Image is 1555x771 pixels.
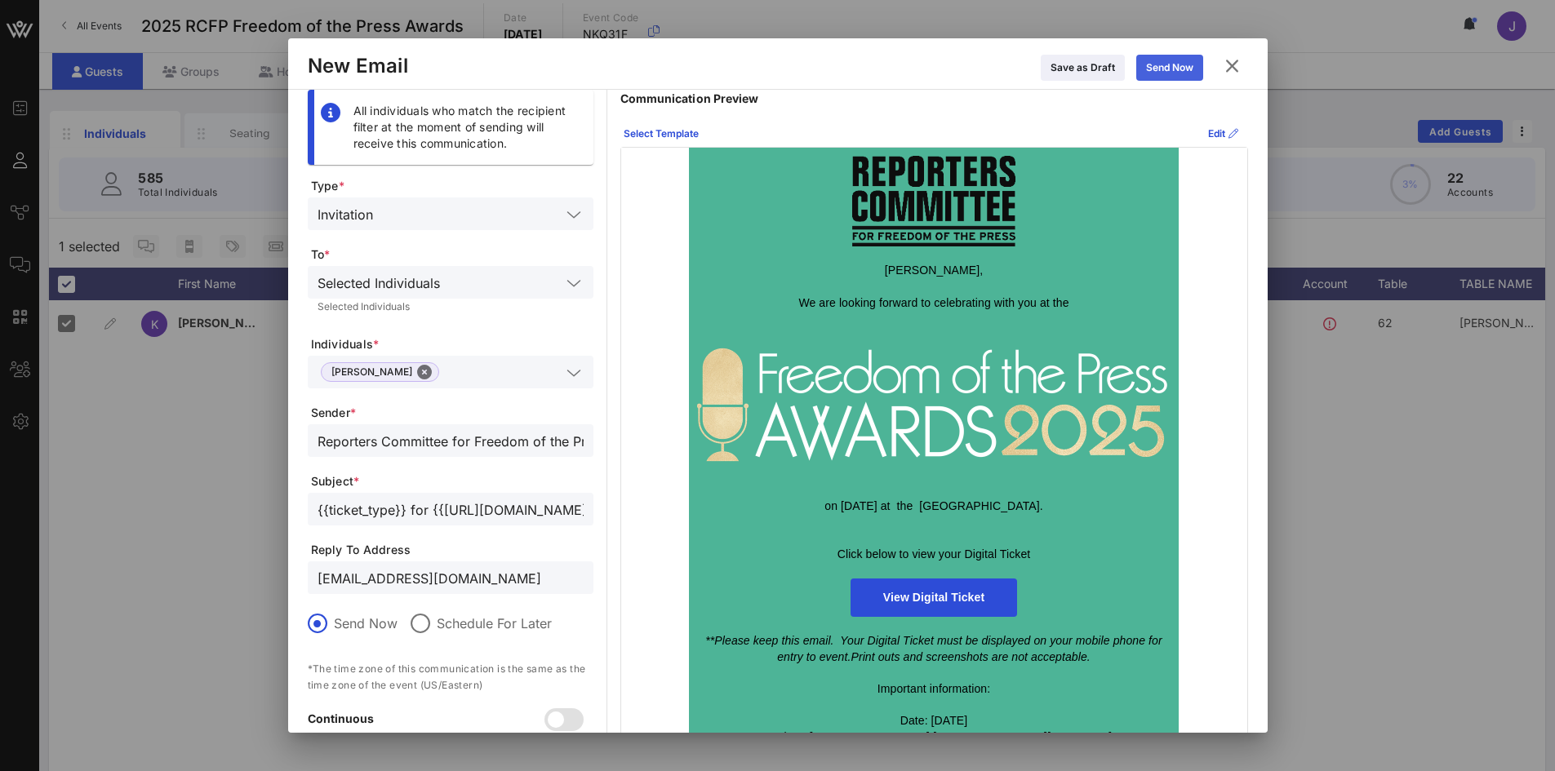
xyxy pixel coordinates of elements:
span: Print outs and screenshots are not acceptable. [851,650,1090,663]
div: Selected Individuals [318,276,440,290]
div: Edit [1208,126,1238,142]
input: From [318,430,584,451]
p: Click below to view your Digital Ticket [697,547,1171,563]
span: **Please keep this email. Your Digital Ticket must be displayed on your mobile phone for entry to... [705,634,1162,663]
span: Type [311,178,593,194]
span: Reply To Address [311,542,593,558]
div: Important information: [697,681,1171,698]
div: Selected Individuals [318,302,584,312]
a: View Digital Ticket [851,578,1017,617]
button: Save as Draft [1041,55,1125,81]
div: Send Now [1146,60,1193,76]
div: Invitation [318,207,373,222]
span: Subject [311,473,593,490]
button: Send Now [1136,55,1203,81]
span: Sender [311,405,593,421]
p: Continuous [308,710,548,728]
input: From [318,567,584,588]
div: Selected Individuals [308,266,593,299]
div: Date: [DATE] [697,713,1171,729]
p: on [DATE] at the [GEOGRAPHIC_DATA]. [697,498,1171,515]
button: Select Template [614,121,709,147]
label: Schedule For Later [437,615,552,631]
span: View Digital Ticket [883,591,984,604]
button: Edit [1198,121,1248,147]
div: All individuals who match the recipient filter at the moment of sending will receive this communi... [353,103,580,152]
span: Individuals [311,336,593,352]
p: Communication Preview [620,90,1248,108]
div: Location : [GEOGRAPHIC_DATA] [STREET_ADDRESS][US_STATE] [697,729,1171,746]
p: *The time zone of this communication is the same as the time zone of the event (US/Eastern) [308,661,593,693]
span: [PERSON_NAME] [331,363,429,381]
button: Close [417,365,432,379]
input: Subject [318,498,584,520]
label: Send Now [334,615,398,631]
div: Save as Draft [1051,60,1115,76]
span: [PERSON_NAME], [885,264,983,277]
span: To [311,246,593,263]
div: Invitation [308,197,593,230]
div: New Email [308,54,408,78]
p: We are looking forward to celebrating with you at the [697,295,1171,312]
div: Select Template [624,126,699,142]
